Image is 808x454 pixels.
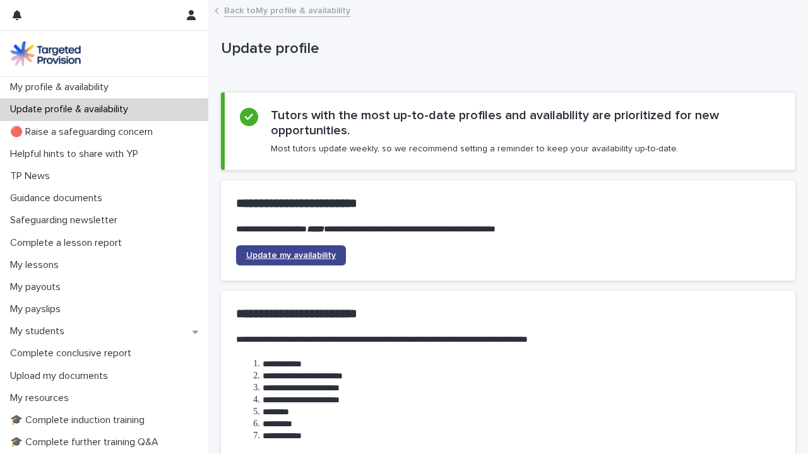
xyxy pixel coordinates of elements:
[5,303,71,315] p: My payslips
[271,108,780,138] h2: Tutors with the most up-to-date profiles and availability are prioritized for new opportunities.
[5,148,148,160] p: Helpful hints to share with YP
[5,347,141,359] p: Complete conclusive report
[5,126,163,138] p: 🔴 Raise a safeguarding concern
[224,3,350,17] a: Back toMy profile & availability
[5,370,118,382] p: Upload my documents
[5,281,71,293] p: My payouts
[271,143,679,154] p: Most tutors update weekly, so we recommend setting a reminder to keep your availability up-to-date.
[5,436,169,448] p: 🎓 Complete further training Q&A
[221,40,790,58] p: Update profile
[5,103,138,115] p: Update profile & availability
[5,192,112,204] p: Guidance documents
[10,41,81,66] img: M5nRWzHhSzIhMunXDL62
[5,81,119,93] p: My profile & availability
[5,325,74,337] p: My students
[5,414,155,426] p: 🎓 Complete induction training
[5,170,60,182] p: TP News
[5,392,79,404] p: My resources
[5,214,128,226] p: Safeguarding newsletter
[5,237,132,249] p: Complete a lesson report
[236,245,346,265] a: Update my availability
[5,259,69,271] p: My lessons
[246,251,336,260] span: Update my availability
